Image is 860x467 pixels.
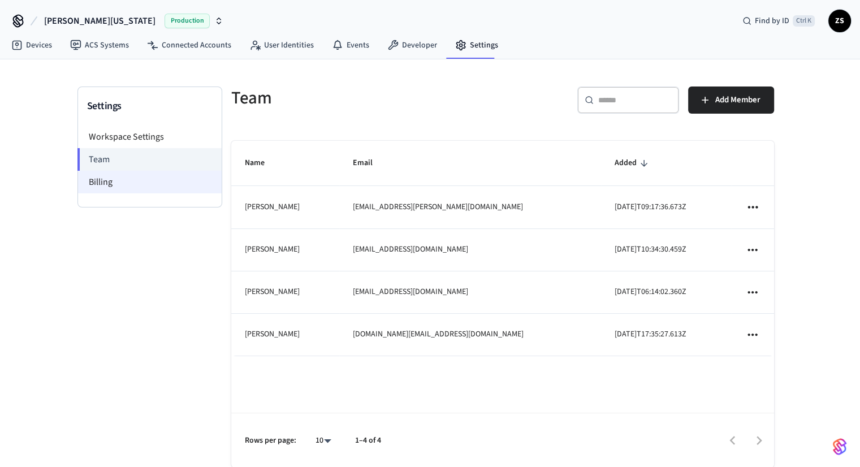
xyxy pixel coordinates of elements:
[378,35,446,55] a: Developer
[231,141,774,356] table: sticky table
[138,35,240,55] a: Connected Accounts
[828,10,851,32] button: ZS
[688,87,774,114] button: Add Member
[240,35,323,55] a: User Identities
[310,433,337,449] div: 10
[323,35,378,55] a: Events
[44,14,155,28] span: [PERSON_NAME][US_STATE]
[601,271,732,314] td: [DATE]T06:14:02.360Z
[601,314,732,356] td: [DATE]T17:35:27.613Z
[77,148,222,171] li: Team
[829,11,850,31] span: ZS
[245,435,296,447] p: Rows per page:
[78,171,222,193] li: Billing
[165,14,210,28] span: Production
[733,11,824,31] div: Find by IDCtrl K
[353,154,387,172] span: Email
[339,271,601,314] td: [EMAIL_ADDRESS][DOMAIN_NAME]
[87,98,213,114] h3: Settings
[355,435,381,447] p: 1–4 of 4
[715,93,760,107] span: Add Member
[601,186,732,228] td: [DATE]T09:17:36.673Z
[446,35,507,55] a: Settings
[833,438,846,456] img: SeamLogoGradient.69752ec5.svg
[339,186,601,228] td: [EMAIL_ADDRESS][PERSON_NAME][DOMAIN_NAME]
[231,186,340,228] td: [PERSON_NAME]
[61,35,138,55] a: ACS Systems
[245,154,279,172] span: Name
[231,229,340,271] td: [PERSON_NAME]
[231,314,340,356] td: [PERSON_NAME]
[339,229,601,271] td: [EMAIL_ADDRESS][DOMAIN_NAME]
[601,229,732,271] td: [DATE]T10:34:30.459Z
[231,271,340,314] td: [PERSON_NAME]
[231,87,496,110] h5: Team
[793,15,815,27] span: Ctrl K
[2,35,61,55] a: Devices
[615,154,651,172] span: Added
[339,314,601,356] td: [DOMAIN_NAME][EMAIL_ADDRESS][DOMAIN_NAME]
[755,15,789,27] span: Find by ID
[78,126,222,148] li: Workspace Settings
